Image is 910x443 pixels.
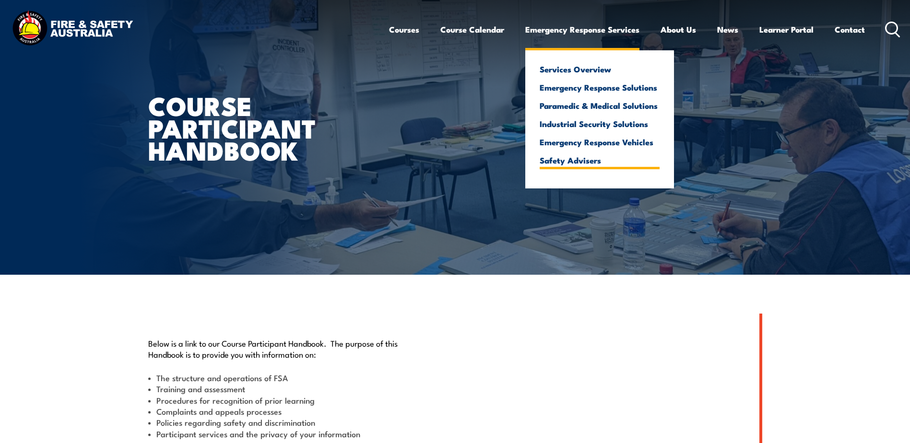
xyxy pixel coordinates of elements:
li: The structure and operations of FSA [148,372,411,383]
a: News [717,17,738,42]
p: Below is a link to our Course Participant Handbook. The purpose of this Handbook is to provide yo... [148,338,411,360]
a: Learner Portal [759,17,814,42]
li: Procedures for recognition of prior learning [148,395,411,406]
a: Services Overview [540,65,660,73]
a: Contact [835,17,865,42]
h1: Course Participant Handbook [148,94,385,161]
a: Safety Advisers [540,156,660,164]
li: Training and assessment [148,383,411,394]
a: Emergency Response Services [525,17,639,42]
li: Participant services and the privacy of your information [148,428,411,439]
a: About Us [661,17,696,42]
a: Course Calendar [440,17,504,42]
a: Emergency Response Solutions [540,83,660,92]
a: Emergency Response Vehicles [540,138,660,146]
li: Complaints and appeals processes [148,406,411,417]
a: Courses [389,17,419,42]
a: Industrial Security Solutions [540,119,660,128]
a: Paramedic & Medical Solutions [540,101,660,110]
li: Policies regarding safety and discrimination [148,417,411,428]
